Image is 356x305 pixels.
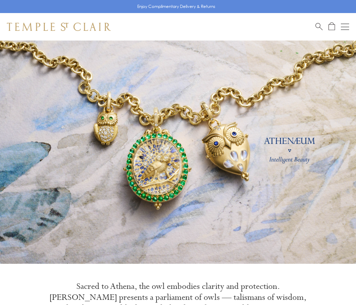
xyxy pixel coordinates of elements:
button: Open navigation [341,23,349,31]
a: Open Shopping Bag [328,22,335,31]
img: Temple St. Clair [7,23,111,31]
p: Enjoy Complimentary Delivery & Returns [137,3,215,10]
a: Search [315,22,323,31]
